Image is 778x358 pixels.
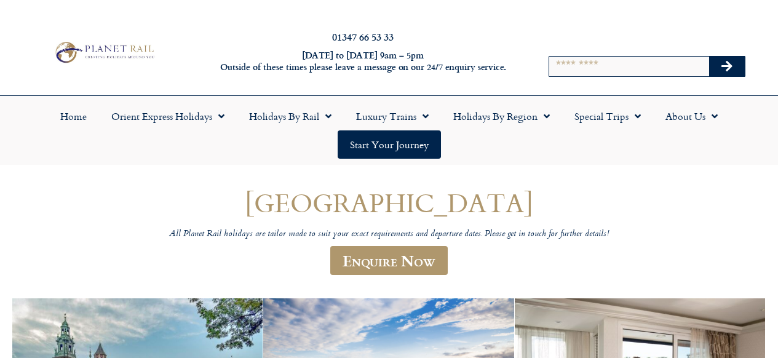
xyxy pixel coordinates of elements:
a: Enquire Now [330,246,448,275]
a: Holidays by Region [441,102,562,130]
a: About Us [653,102,730,130]
a: Start your Journey [338,130,441,159]
p: All Planet Rail holidays are tailor made to suit your exact requirements and departure dates. Ple... [94,229,685,241]
h6: [DATE] to [DATE] 9am – 5pm Outside of these times please leave a message on our 24/7 enquiry serv... [210,50,515,73]
a: Orient Express Holidays [99,102,237,130]
a: Luxury Trains [344,102,441,130]
a: Special Trips [562,102,653,130]
a: Holidays by Rail [237,102,344,130]
nav: Menu [6,102,772,159]
button: Search [709,57,745,76]
a: Home [48,102,99,130]
img: Planet Rail Train Holidays Logo [51,39,157,65]
a: 01347 66 53 33 [332,30,394,44]
h1: [GEOGRAPHIC_DATA] [94,188,685,217]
